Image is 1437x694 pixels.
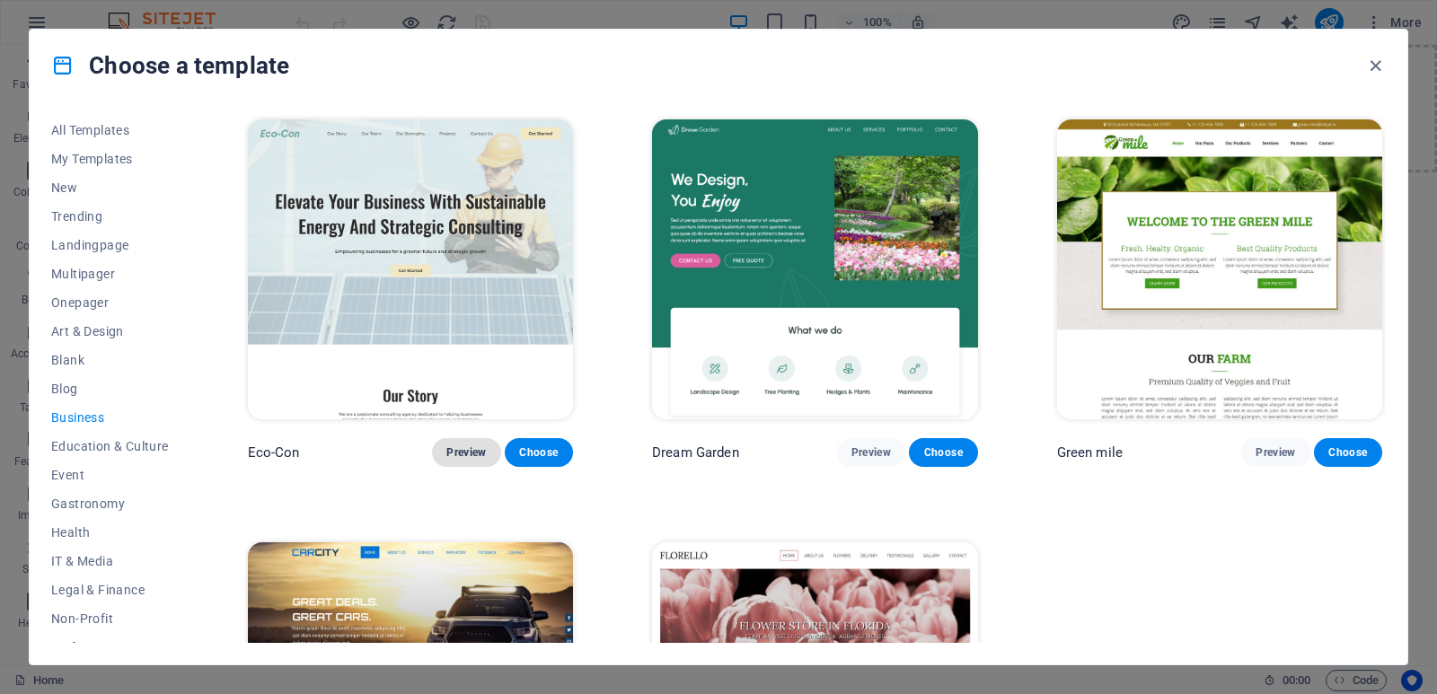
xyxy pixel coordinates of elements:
span: Blank [51,353,169,367]
span: Choose [519,445,559,460]
span: Add elements [586,78,674,103]
span: Choose [1328,445,1368,460]
p: Green mile [1057,444,1123,461]
span: Onepager [51,295,169,310]
button: Blog [51,374,169,403]
button: Preview [432,438,500,467]
span: Multipager [51,267,169,281]
span: Landingpage [51,238,169,252]
span: Legal & Finance [51,583,169,597]
span: Art & Design [51,324,169,338]
span: Choose [923,445,963,460]
button: Performance [51,633,169,662]
img: Green mile [1057,119,1382,419]
button: Choose [909,438,977,467]
span: Gastronomy [51,496,169,511]
h4: Choose a template [51,51,289,80]
button: Gastronomy [51,489,169,518]
button: Preview [837,438,905,467]
span: Education & Culture [51,439,169,453]
button: Blank [51,346,169,374]
button: Legal & Finance [51,575,169,604]
button: Landingpage [51,231,169,259]
span: My Templates [51,152,169,166]
span: Preview [851,445,891,460]
p: Eco-Con [248,444,300,461]
button: All Templates [51,116,169,145]
span: Business [51,410,169,425]
button: Preview [1241,438,1309,467]
button: Onepager [51,288,169,317]
span: Paste clipboard [682,78,780,103]
button: Art & Design [51,317,169,346]
button: Choose [505,438,573,467]
button: Business [51,403,169,432]
span: IT & Media [51,554,169,568]
span: Non-Profit [51,611,169,626]
button: New [51,173,169,202]
button: My Templates [51,145,169,173]
button: Non-Profit [51,604,169,633]
img: Eco-Con [248,119,573,419]
button: Trending [51,202,169,231]
button: Event [51,461,169,489]
button: Choose [1314,438,1382,467]
button: Health [51,518,169,547]
button: IT & Media [51,547,169,575]
span: All Templates [51,123,169,137]
button: Education & Culture [51,432,169,461]
span: Preview [1256,445,1295,460]
p: Dream Garden [652,444,739,461]
span: New [51,180,169,195]
img: Dream Garden [652,119,977,419]
span: Preview [446,445,486,460]
span: Trending [51,209,169,224]
button: Multipager [51,259,169,288]
span: Health [51,525,169,540]
span: Performance [51,640,169,654]
span: Blog [51,382,169,396]
span: Event [51,468,169,482]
